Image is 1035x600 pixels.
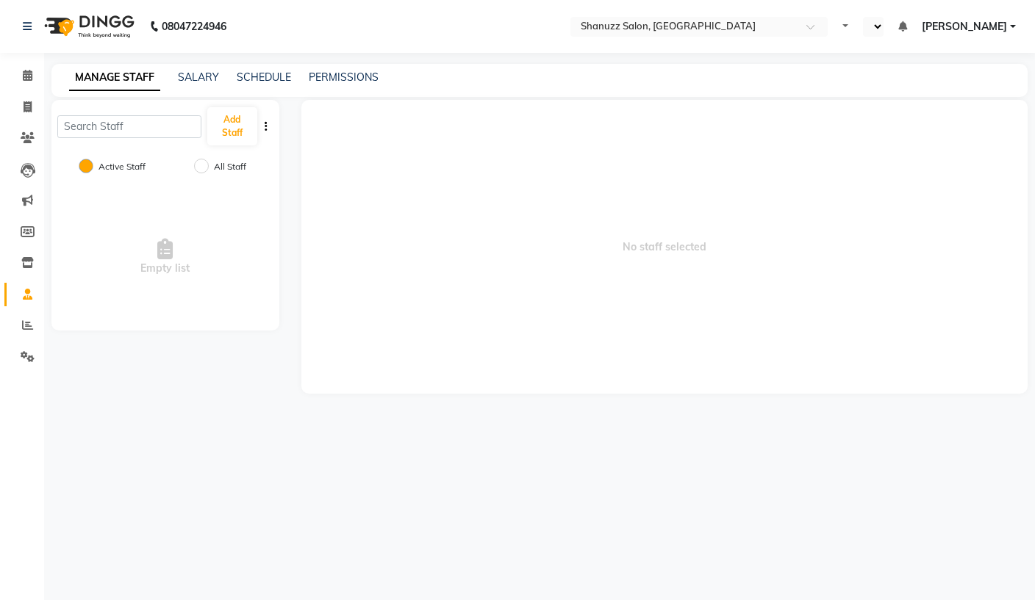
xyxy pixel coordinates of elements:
label: All Staff [214,160,246,173]
input: Search Staff [57,115,201,138]
b: 08047224946 [162,6,226,47]
a: SCHEDULE [237,71,291,84]
div: Empty list [51,184,279,330]
label: Active Staff [99,160,146,173]
a: PERMISSIONS [309,71,379,84]
img: logo [37,6,138,47]
span: [PERSON_NAME] [922,19,1007,35]
span: No staff selected [301,100,1028,394]
button: Add Staff [207,107,257,145]
a: MANAGE STAFF [69,65,160,91]
a: SALARY [178,71,219,84]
